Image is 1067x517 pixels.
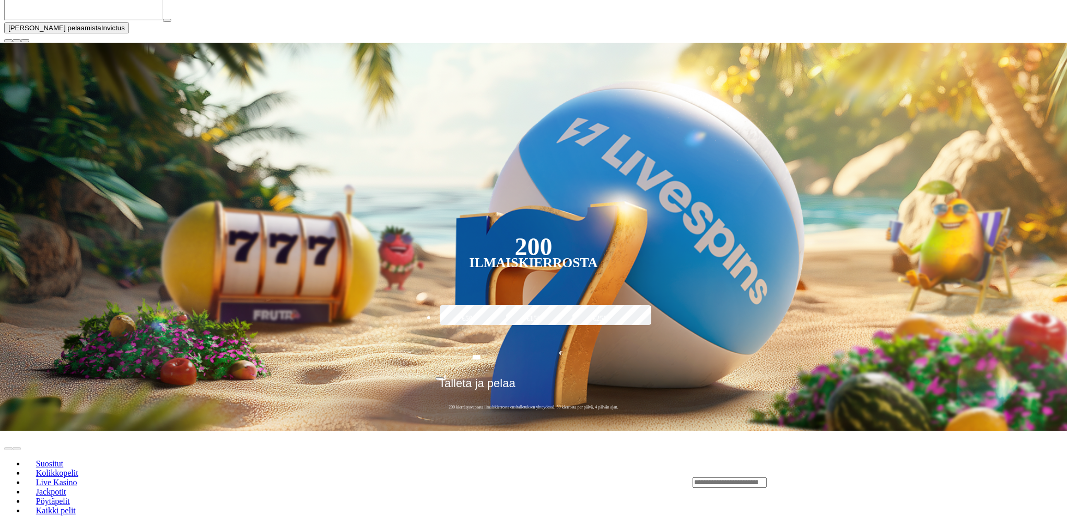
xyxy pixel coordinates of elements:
span: Kaikki pelit [32,506,80,515]
span: € [559,348,562,358]
a: Live Kasino [25,474,88,490]
div: 200 [514,241,552,253]
button: [PERSON_NAME] pelaamistaInvictus [4,22,129,33]
button: chevron-down icon [13,39,21,42]
span: Live Kasino [32,478,81,487]
span: Pöytäpelit [32,497,74,506]
label: €250 [570,304,630,334]
div: Ilmaiskierrosta [470,257,598,269]
span: Invictus [101,24,125,32]
a: Suositut [25,455,74,471]
button: play icon [163,19,171,22]
span: [PERSON_NAME] pelaamista [8,24,101,32]
span: 200 kierrätysvapaata ilmaiskierrosta ensitalletuksen yhteydessä. 50 kierrosta per päivä, 4 päivän... [436,404,631,410]
input: Search [693,477,767,488]
label: €50 [437,304,497,334]
a: Jackpotit [25,484,77,499]
span: Suositut [32,459,67,468]
button: fullscreen icon [21,39,29,42]
span: € [444,374,447,380]
button: prev slide [4,447,13,450]
span: Jackpotit [32,487,71,496]
a: Pöytäpelit [25,493,80,509]
button: Talleta ja pelaa [436,376,631,398]
a: Kolikkopelit [25,465,89,480]
button: close icon [4,39,13,42]
span: Kolikkopelit [32,468,83,477]
label: €150 [503,304,564,334]
button: next slide [13,447,21,450]
span: Talleta ja pelaa [439,377,515,398]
